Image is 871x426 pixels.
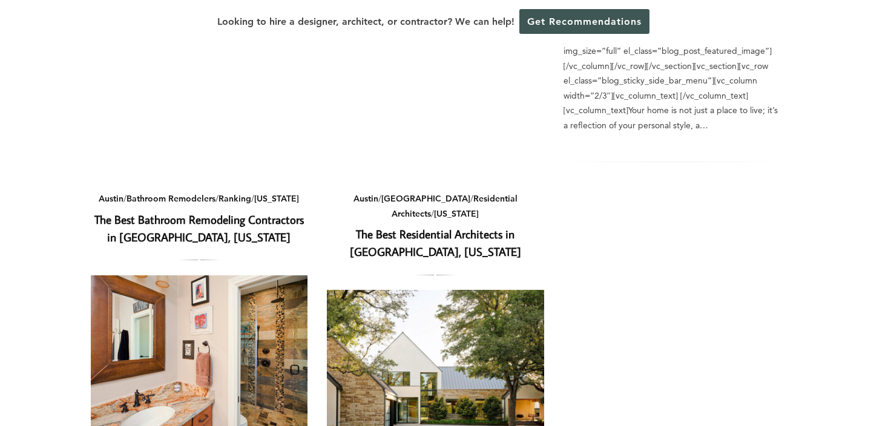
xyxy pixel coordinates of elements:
[127,193,215,204] a: Bathroom Remodelers
[381,193,470,204] a: [GEOGRAPHIC_DATA]
[810,365,856,411] iframe: Drift Widget Chat Controller
[94,212,304,244] a: The Best Bathroom Remodeling Contractors in [GEOGRAPHIC_DATA], [US_STATE]
[99,193,123,204] a: Austin
[353,193,378,204] a: Austin
[327,191,544,221] div: / / /
[350,226,521,259] a: The Best Residential Architects in [GEOGRAPHIC_DATA], [US_STATE]
[254,193,299,204] a: [US_STATE]
[91,191,308,206] div: / / /
[434,208,479,219] a: [US_STATE]
[219,193,251,204] a: Ranking
[519,9,649,34] a: Get Recommendations
[392,193,518,219] a: Residential Architects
